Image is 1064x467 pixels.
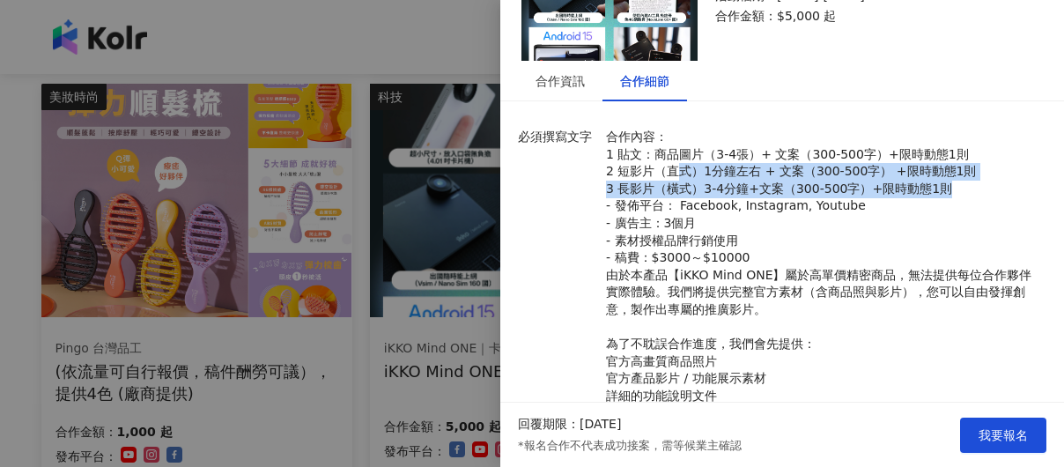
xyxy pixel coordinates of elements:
p: *報名合作不代表成功接案，需等候業主確認 [518,438,742,454]
p: 回覆期限：[DATE] [518,416,621,434]
span: 我要報名 [979,428,1028,442]
p: 合作金額： $5,000 起 [715,8,1025,26]
div: 合作細節 [620,71,669,91]
p: 合作內容： 1 貼文：商品圖片（3-4張）+ 文案（300-500字）+限時動態1則 2 短影片（直式）1分鐘左右 + 文案（300-500字） +限時動態1則 3 長影片（橫式）3-4分鐘+文... [606,129,1038,440]
button: 我要報名 [960,418,1046,453]
p: 必須撰寫文字 [518,129,597,146]
div: 合作資訊 [536,71,585,91]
